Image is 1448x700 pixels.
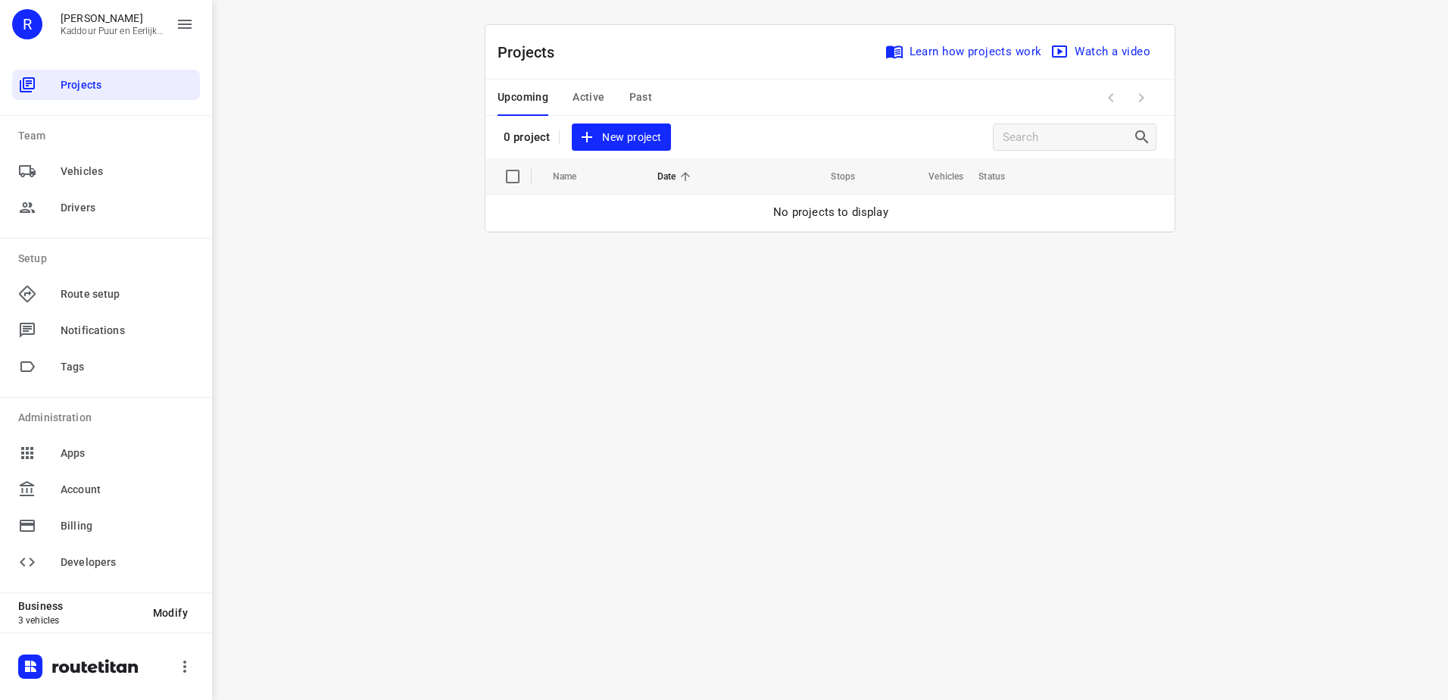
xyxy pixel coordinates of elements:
span: Vehicles [909,167,963,186]
p: Setup [18,251,200,267]
span: Stops [811,167,855,186]
span: Upcoming [498,88,548,107]
div: Tags [12,352,200,382]
div: Search [1133,128,1156,146]
div: R [12,9,42,39]
div: Projects [12,70,200,100]
span: New project [581,128,661,147]
span: Projects [61,77,194,93]
span: Notifications [61,323,194,339]
button: Modify [141,599,200,627]
span: Route setup [61,286,194,302]
div: Vehicles [12,156,200,186]
span: Status [978,167,1025,186]
span: Date [657,167,696,186]
span: Apps [61,445,194,461]
span: Past [629,88,653,107]
span: Tags [61,359,194,375]
span: Developers [61,555,194,570]
button: New project [572,123,670,152]
p: 3 vehicles [18,615,141,626]
div: Route setup [12,279,200,309]
span: Billing [61,518,194,534]
p: 0 project [504,130,550,144]
span: Account [61,482,194,498]
div: Account [12,474,200,505]
div: Billing [12,511,200,541]
input: Search projects [1003,126,1133,149]
span: Drivers [61,200,194,216]
p: Business [18,600,141,612]
p: Administration [18,410,200,426]
p: Rachid Kaddour [61,12,164,24]
div: Drivers [12,192,200,223]
span: Modify [153,607,188,619]
div: Apps [12,438,200,468]
div: Developers [12,547,200,577]
span: Name [553,167,597,186]
p: Projects [498,41,567,64]
div: Notifications [12,315,200,345]
p: Kaddour Puur en Eerlijk Vlees B.V. [61,26,164,36]
span: Previous Page [1096,83,1126,113]
p: Team [18,128,200,144]
span: Next Page [1126,83,1156,113]
span: Active [573,88,604,107]
span: Vehicles [61,164,194,180]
